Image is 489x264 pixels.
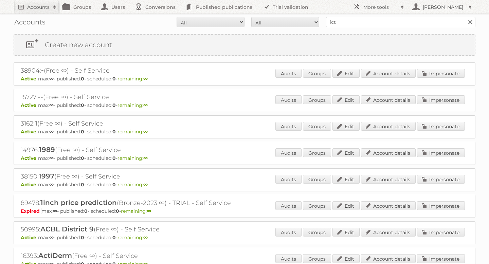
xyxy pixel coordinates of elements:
a: Groups [303,254,331,263]
a: Audits [275,254,302,263]
strong: 0 [112,234,116,241]
strong: 0 [81,182,84,188]
strong: ∞ [49,182,54,188]
a: Impersonate [417,69,465,78]
span: 1989 [39,146,55,154]
p: max: - published: - scheduled: - [21,155,468,161]
a: Account details [361,95,416,104]
p: max: - published: - scheduled: - [21,208,468,214]
span: Active [21,102,38,108]
a: Groups [303,175,331,184]
a: Account details [361,122,416,131]
a: Impersonate [417,122,465,131]
span: remaining: [117,234,148,241]
a: Edit [332,148,360,157]
a: Groups [303,201,331,210]
strong: ∞ [53,208,57,214]
h2: 38150: (Free ∞) - Self Service [21,172,258,181]
span: 1inch price prediction [40,199,117,207]
a: Create new account [14,35,475,55]
p: max: - published: - scheduled: - [21,102,468,108]
strong: ∞ [143,182,148,188]
a: Audits [275,148,302,157]
h2: 50995: (Free ∞) - Self Service [21,225,258,234]
a: Impersonate [417,228,465,237]
a: Edit [332,175,360,184]
a: Account details [361,69,416,78]
span: remaining: [117,129,148,135]
span: Active [21,76,38,82]
a: Audits [275,95,302,104]
p: max: - published: - scheduled: - [21,129,468,135]
span: remaining: [117,182,148,188]
span: - [41,66,44,74]
strong: ∞ [143,102,148,108]
a: Groups [303,228,331,237]
span: remaining: [117,155,148,161]
strong: 0 [112,129,116,135]
a: Audits [275,228,302,237]
strong: ∞ [49,102,54,108]
span: remaining: [117,102,148,108]
a: Groups [303,69,331,78]
span: Active [21,155,38,161]
span: remaining: [117,76,148,82]
strong: ∞ [143,234,148,241]
h2: 3162: (Free ∞) - Self Service [21,119,258,128]
strong: 0 [81,76,84,82]
strong: ∞ [147,208,151,214]
p: max: - published: - scheduled: - [21,76,468,82]
h2: 15727: (Free ∞) - Self Service [21,93,258,101]
strong: 0 [81,102,84,108]
a: Impersonate [417,254,465,263]
strong: 0 [84,208,88,214]
span: ActiDerm [38,251,72,260]
strong: ∞ [49,155,54,161]
a: Account details [361,148,416,157]
span: 1 [35,119,37,127]
a: Account details [361,228,416,237]
strong: 0 [112,102,116,108]
span: Active [21,129,38,135]
a: Groups [303,95,331,104]
h2: 89478: (Bronze-2023 ∞) - TRIAL - Self Service [21,199,258,207]
a: Groups [303,122,331,131]
span: 1997 [39,172,54,180]
a: Edit [332,201,360,210]
h2: 14976: (Free ∞) - Self Service [21,146,258,154]
span: ACBL District 9 [40,225,94,233]
strong: 0 [112,155,116,161]
a: Impersonate [417,201,465,210]
strong: 0 [112,76,116,82]
strong: 0 [81,155,84,161]
a: Audits [275,175,302,184]
strong: ∞ [49,76,54,82]
a: Edit [332,69,360,78]
a: Impersonate [417,148,465,157]
strong: ∞ [143,76,148,82]
span: Active [21,182,38,188]
strong: 0 [112,182,116,188]
strong: ∞ [143,129,148,135]
a: Account details [361,201,416,210]
strong: ∞ [143,155,148,161]
strong: ∞ [49,234,54,241]
a: Edit [332,95,360,104]
p: max: - published: - scheduled: - [21,234,468,241]
strong: 0 [81,129,84,135]
a: Audits [275,69,302,78]
a: Account details [361,175,416,184]
strong: 0 [81,234,84,241]
span: -- [38,93,43,101]
a: Edit [332,122,360,131]
a: Impersonate [417,175,465,184]
span: Expired [21,208,41,214]
a: Impersonate [417,95,465,104]
strong: 0 [116,208,119,214]
h2: 38904: (Free ∞) - Self Service [21,66,258,75]
a: Edit [332,254,360,263]
a: Account details [361,254,416,263]
strong: ∞ [49,129,54,135]
h2: [PERSON_NAME] [421,4,465,11]
span: Active [21,234,38,241]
